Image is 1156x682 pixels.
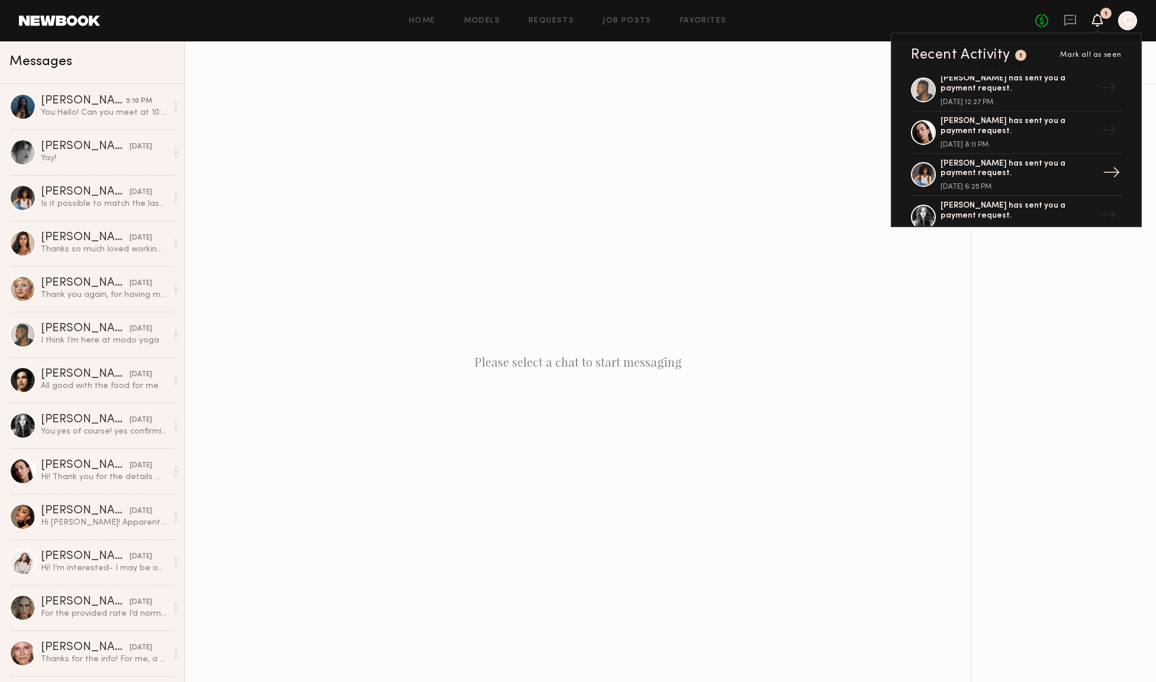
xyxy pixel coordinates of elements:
div: [PERSON_NAME] [41,369,130,380]
span: Mark all as seen [1060,51,1122,59]
a: [PERSON_NAME] has sent you a payment request.[DATE] 6:25 PM→ [911,154,1122,197]
div: [PERSON_NAME] has sent you a payment request. [941,117,1094,137]
span: Messages [9,55,72,69]
div: Recent Activity [911,48,1010,62]
div: [DATE] [130,415,152,426]
div: [DATE] [130,187,152,198]
div: You: Hello! Can you meet at 10:30 [DATE] to go over shoot details? [41,107,167,118]
div: [DATE] [130,324,152,335]
a: [PERSON_NAME] has sent you a payment request.[DATE] 8:11 PM→ [911,112,1122,154]
div: [DATE] [130,506,152,517]
div: [PERSON_NAME] [41,186,130,198]
div: [PERSON_NAME] has sent you a payment request. [941,201,1094,221]
div: Thanks for the info! For me, a full day would be better [41,654,167,665]
div: Please select a chat to start messaging [185,41,971,682]
div: [PERSON_NAME] has sent you a payment request. [941,159,1094,179]
div: All good with the food for me [41,380,167,392]
a: [PERSON_NAME] has sent you a payment request.[DATE] 5:41 PM→ [911,196,1122,239]
div: [PERSON_NAME] [41,232,130,244]
div: [DATE] [130,551,152,563]
div: Thank you again, for having me - I can not wait to see photos! 😊 [41,289,167,300]
div: [PERSON_NAME] [41,551,130,563]
div: [DATE] [130,460,152,471]
div: → [1094,202,1122,232]
div: Yay! [41,153,167,164]
div: [DATE] 8:11 PM [941,141,1094,148]
div: Thanks so much loved working with you all :) [41,244,167,255]
div: [DATE] [130,232,152,244]
div: [DATE] [130,597,152,608]
div: → [1094,75,1122,105]
div: [DATE] 12:27 PM [941,99,1094,106]
div: [PERSON_NAME] has sent you a payment request. [941,74,1094,94]
div: Hi [PERSON_NAME]! Apparently I had my notifications off, my apologies. Are you still looking to s... [41,517,167,528]
div: → [1098,159,1125,190]
a: Favorites [680,17,727,25]
div: 1 [1019,53,1023,59]
div: [DATE] 5:41 PM [941,226,1094,233]
div: 1 [1105,11,1107,17]
div: [DATE] 6:25 PM [941,183,1094,190]
div: I think I’m here at modo yoga [41,335,167,346]
a: Requests [529,17,574,25]
a: Models [464,17,500,25]
div: You: yes of course! yes confirming you're call time is 9am [41,426,167,437]
div: [PERSON_NAME] [41,460,130,471]
div: [PERSON_NAME] [41,277,130,289]
div: Hi! Thank you for the details ✨ Got it If there’s 2% lactose-free milk, that would be perfect. Th... [41,471,167,483]
div: → [1094,117,1122,148]
div: Hi! I’m interested- I may be out of town - I will find out [DATE]. What’s the rate and usage for ... [41,563,167,574]
div: [PERSON_NAME] [41,642,130,654]
div: [PERSON_NAME] [41,505,130,517]
div: For the provided rate I’d normally say one year. [41,608,167,619]
a: C [1118,11,1137,30]
div: 5:10 PM [126,96,152,107]
div: [DATE] [130,642,152,654]
div: [PERSON_NAME] [41,414,130,426]
div: [PERSON_NAME] [41,323,130,335]
div: Is it possible to match the last rate of $1000, considering unlimited usage? Thank you for consid... [41,198,167,209]
div: [PERSON_NAME] [41,141,130,153]
div: [DATE] [130,369,152,380]
div: [DATE] [130,141,152,153]
div: [PERSON_NAME] [41,596,130,608]
a: [PERSON_NAME] has sent you a payment request.[DATE] 12:27 PM→ [911,69,1122,112]
a: Home [409,17,436,25]
a: Job Posts [603,17,652,25]
div: [DATE] [130,278,152,289]
div: [PERSON_NAME] [41,95,126,107]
